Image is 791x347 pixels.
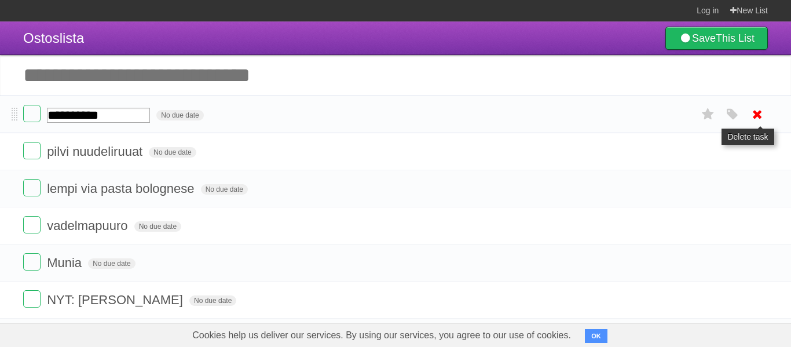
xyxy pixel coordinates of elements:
[47,218,130,233] span: vadelmapuuro
[47,181,197,196] span: lempi via pasta bolognese
[47,293,186,307] span: NYT: [PERSON_NAME]
[201,184,248,195] span: No due date
[23,179,41,196] label: Done
[23,30,84,46] span: Ostoslista
[181,324,583,347] span: Cookies help us deliver our services. By using our services, you agree to our use of cookies.
[47,255,85,270] span: Munia
[585,329,607,343] button: OK
[156,110,203,120] span: No due date
[716,32,755,44] b: This List
[189,295,236,306] span: No due date
[88,258,135,269] span: No due date
[697,105,719,124] label: Star task
[665,27,768,50] a: SaveThis List
[47,144,145,159] span: pilvi nuudeliruuat
[23,216,41,233] label: Done
[23,290,41,308] label: Done
[23,142,41,159] label: Done
[149,147,196,158] span: No due date
[23,253,41,271] label: Done
[23,105,41,122] label: Done
[134,221,181,232] span: No due date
